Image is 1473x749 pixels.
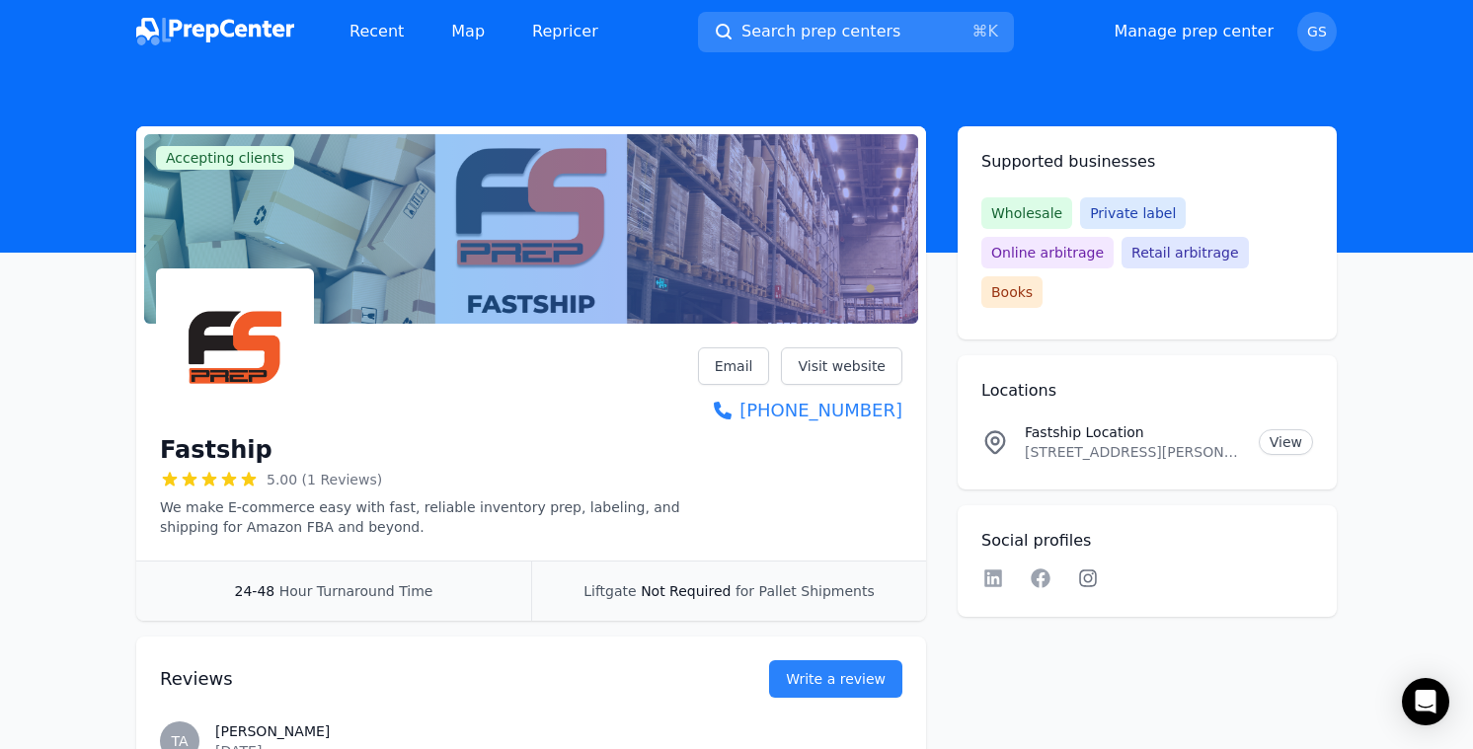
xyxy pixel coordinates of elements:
a: Visit website [781,347,902,385]
h2: Social profiles [981,529,1313,553]
span: 24-48 [235,583,275,599]
p: Fastship Location [1025,422,1243,442]
h2: Supported businesses [981,150,1313,174]
h2: Locations [981,379,1313,403]
span: Online arbitrage [981,237,1114,268]
h1: Fastship [160,434,272,466]
span: Retail arbitrage [1122,237,1248,268]
span: Wholesale [981,197,1072,229]
img: PrepCenter [136,18,294,45]
kbd: ⌘ [972,22,988,40]
h3: [PERSON_NAME] [215,721,902,741]
a: Repricer [516,12,614,51]
span: Books [981,276,1043,308]
p: [STREET_ADDRESS][PERSON_NAME] [1025,442,1243,462]
span: Search prep centers [741,20,900,43]
a: Recent [334,12,420,51]
a: Map [435,12,501,51]
span: Not Required [641,583,731,599]
img: Fastship [160,272,310,422]
a: Manage prep center [1114,20,1274,43]
span: GS [1307,25,1327,38]
span: 5.00 (1 Reviews) [267,470,382,489]
p: We make E-commerce easy with fast, reliable inventory prep, labeling, and shipping for Amazon FBA... [160,497,698,537]
span: TA [171,734,188,748]
kbd: K [988,22,999,40]
a: View [1259,429,1313,455]
button: Search prep centers⌘K [698,12,1014,52]
a: [PHONE_NUMBER] [698,397,902,424]
h2: Reviews [160,665,706,693]
div: Open Intercom Messenger [1402,678,1449,725]
span: for Pallet Shipments [736,583,875,599]
span: Private label [1080,197,1186,229]
span: Hour Turnaround Time [279,583,433,599]
span: Accepting clients [156,146,294,170]
span: Liftgate [583,583,636,599]
button: GS [1297,12,1337,51]
button: Write a review [769,660,902,698]
a: Email [698,347,770,385]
